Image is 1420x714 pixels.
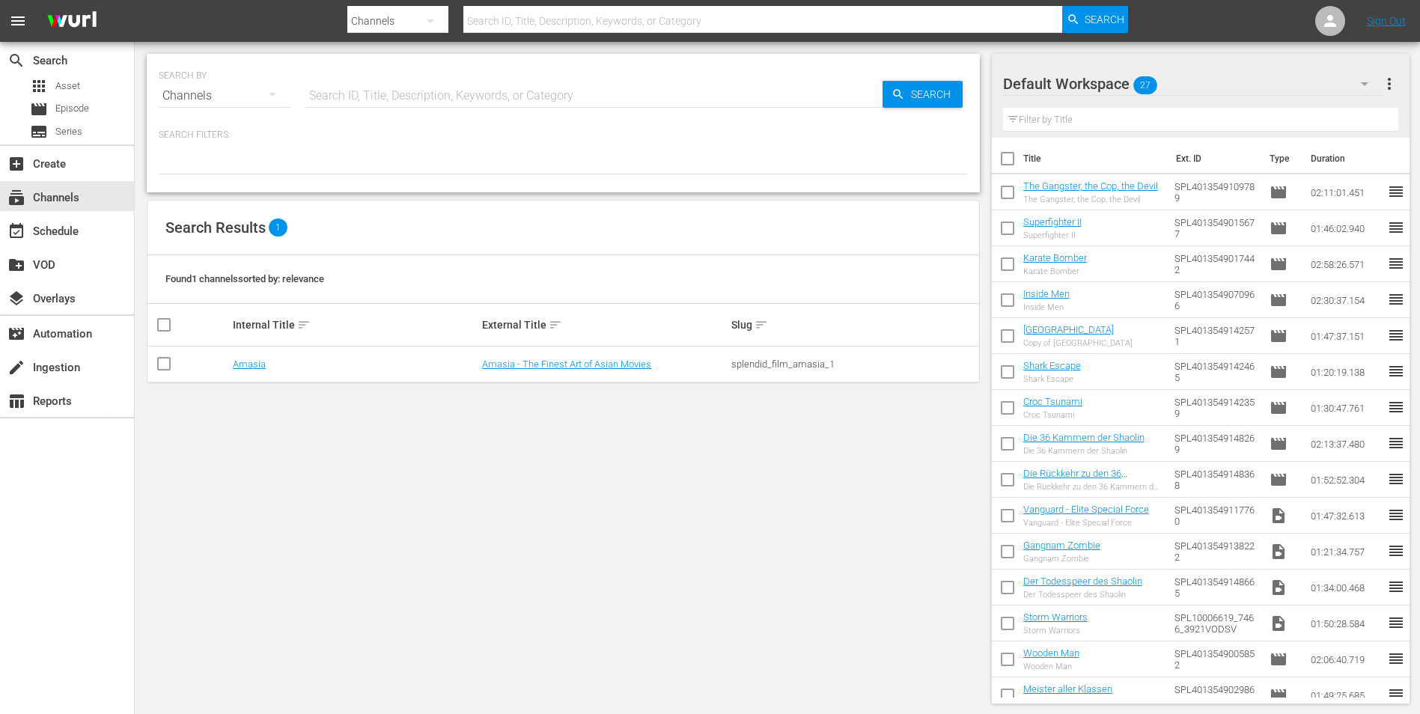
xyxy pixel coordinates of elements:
[1023,266,1087,276] div: Karate Bomber
[1168,498,1264,534] td: SPL4013549117760
[9,12,27,30] span: menu
[1168,462,1264,498] td: SPL4013549148368
[482,358,651,370] a: Amasia - The Finest Art of Asian Movies
[159,75,290,117] div: Channels
[883,81,963,108] button: Search
[1305,390,1387,426] td: 01:30:47.761
[1305,282,1387,318] td: 02:30:37.154
[1367,15,1406,27] a: Sign Out
[1085,6,1124,33] span: Search
[1023,432,1145,443] a: Die 36 Kammern der Shaolin
[905,81,963,108] span: Search
[1270,650,1288,668] span: Episode
[1305,641,1387,677] td: 02:06:40.719
[1270,255,1288,273] span: Episode
[1380,66,1398,102] button: more_vert
[1387,398,1405,416] span: reorder
[1168,677,1264,713] td: SPL4013549029865
[1023,195,1158,204] div: The Gangster, the Cop, the Devil
[36,4,108,39] img: ans4CAIJ8jUAAAAAAAAAAAAAAAAAAAAAAAAgQb4GAAAAAAAAAAAAAAAAAAAAAAAAJMjXAAAAAAAAAAAAAAAAAAAAAAAAgAT5G...
[1387,326,1405,344] span: reorder
[55,79,80,94] span: Asset
[159,129,968,141] p: Search Filters:
[30,123,48,141] span: Series
[1023,518,1149,528] div: Vanguard - Elite Special Force
[1023,590,1142,599] div: Der Todesspeer des Shaolin
[1023,554,1100,564] div: Gangnam Zombie
[1305,354,1387,390] td: 01:20:19.138
[1023,374,1081,384] div: Shark Escape
[1168,174,1264,210] td: SPL4013549109789
[55,101,89,116] span: Episode
[1305,246,1387,282] td: 02:58:26.571
[1305,210,1387,246] td: 01:46:02.940
[1302,138,1392,180] th: Duration
[1387,183,1405,201] span: reorder
[1023,302,1070,312] div: Inside Men
[1023,611,1088,623] a: Storm Warriors
[1023,252,1087,263] a: Karate Bomber
[1305,462,1387,498] td: 01:52:52.304
[1168,318,1264,354] td: SPL4013549142571
[1270,686,1288,704] span: Episode
[1387,290,1405,308] span: reorder
[297,318,311,332] span: sort
[1023,288,1070,299] a: Inside Men
[1168,605,1264,641] td: SPL10006619_7466_3921VODSV
[1023,216,1082,228] a: Superfighter II
[1270,219,1288,237] span: Episode
[1305,534,1387,570] td: 01:21:34.757
[1387,434,1405,452] span: reorder
[1270,399,1288,417] span: Episode
[165,273,324,284] span: Found 1 channels sorted by: relevance
[233,358,266,370] a: Amasia
[30,100,48,118] span: Episode
[1387,470,1405,488] span: reorder
[1261,138,1302,180] th: Type
[1305,677,1387,713] td: 01:49:25.685
[1270,614,1288,632] span: Video
[1380,75,1398,93] span: more_vert
[1305,498,1387,534] td: 01:47:32.613
[1387,614,1405,632] span: reorder
[1305,605,1387,641] td: 01:50:28.584
[1270,291,1288,309] span: Episode
[731,358,976,370] div: splendid_film_amasia_1
[1270,327,1288,345] span: Episode
[1168,426,1264,462] td: SPL4013549148269
[1023,683,1112,695] a: Meister aller Klassen
[1023,231,1082,240] div: Superfighter II
[1023,504,1149,515] a: Vanguard - Elite Special Force
[731,316,976,334] div: Slug
[1023,138,1167,180] th: Title
[1023,324,1114,335] a: [GEOGRAPHIC_DATA]
[1168,246,1264,282] td: SPL4013549017442
[269,219,287,237] span: 1
[1023,468,1127,490] a: Die Rückkehr zu den 36 Kammern der Shaolin
[1270,363,1288,381] span: Episode
[165,219,266,237] span: Search Results
[1062,6,1128,33] button: Search
[7,290,25,308] span: Overlays
[1023,338,1133,348] div: Copy of [GEOGRAPHIC_DATA]
[1168,570,1264,605] td: SPL4013549148665
[1168,534,1264,570] td: SPL4013549138222
[1168,210,1264,246] td: SPL4013549015677
[1270,435,1288,453] span: Episode
[1133,70,1157,101] span: 27
[1167,138,1261,180] th: Ext. ID
[1387,362,1405,380] span: reorder
[1023,576,1142,587] a: Der Todesspeer des Shaolin
[1023,626,1088,635] div: Storm Warriors
[1023,540,1100,551] a: Gangnam Zombie
[1270,543,1288,561] span: Video
[1387,254,1405,272] span: reorder
[30,77,48,95] span: Asset
[1305,570,1387,605] td: 01:34:00.468
[482,316,727,334] div: External Title
[7,256,25,274] span: VOD
[1168,282,1264,318] td: SPL4013549070966
[1387,506,1405,524] span: reorder
[1270,579,1288,596] span: Video
[7,222,25,240] span: Schedule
